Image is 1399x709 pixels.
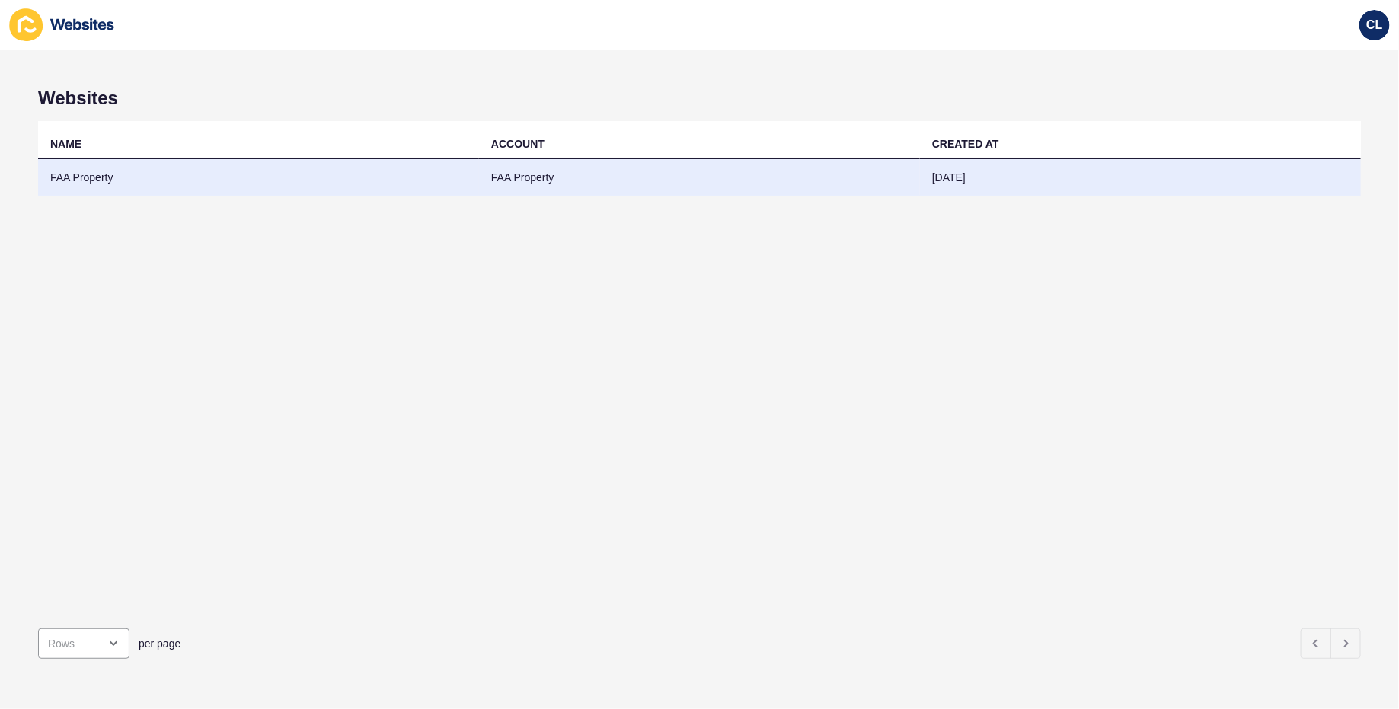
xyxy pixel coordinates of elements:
[139,636,180,651] span: per page
[38,88,1361,109] h1: Websites
[479,159,920,196] td: FAA Property
[38,159,479,196] td: FAA Property
[920,159,1361,196] td: [DATE]
[932,136,999,152] div: CREATED AT
[38,628,129,659] div: open menu
[491,136,545,152] div: ACCOUNT
[50,136,81,152] div: NAME
[1366,18,1382,33] span: CL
